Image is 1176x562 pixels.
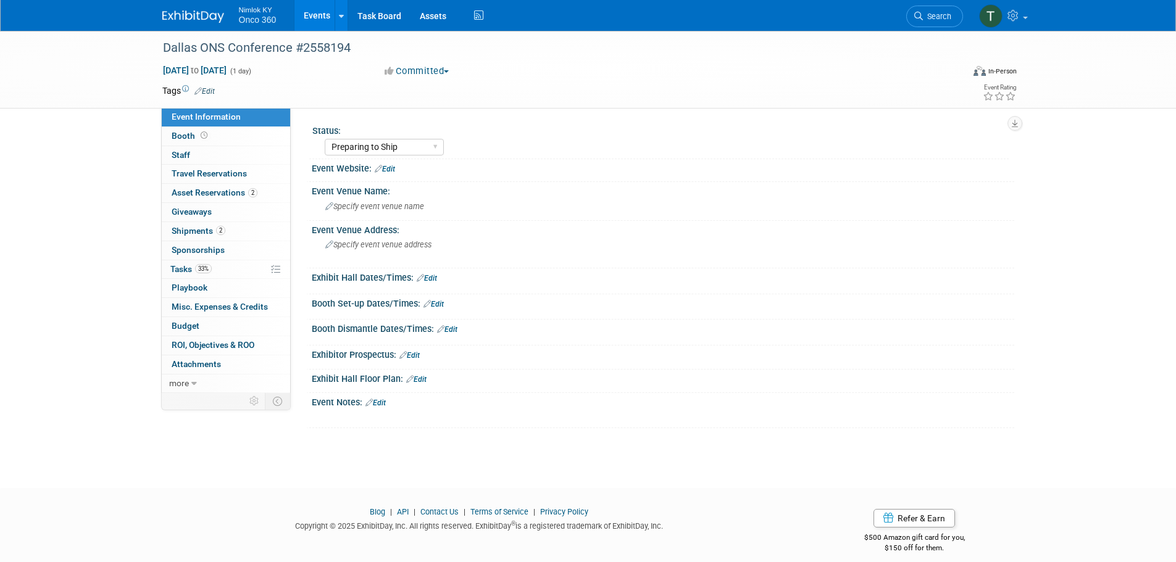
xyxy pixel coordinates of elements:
[387,507,395,516] span: |
[170,264,212,274] span: Tasks
[325,202,424,211] span: Specify event venue name
[312,393,1014,409] div: Event Notes:
[312,268,1014,284] div: Exhibit Hall Dates/Times:
[815,524,1014,553] div: $500 Amazon gift card for you,
[265,393,290,409] td: Toggle Event Tabs
[162,241,290,260] a: Sponsorships
[411,507,419,516] span: |
[815,543,1014,553] div: $150 off for them.
[162,127,290,146] a: Booth
[162,85,215,97] td: Tags
[172,283,207,292] span: Playbook
[172,188,257,197] span: Asset Reservations
[988,67,1017,76] div: In-Person
[172,168,247,178] span: Travel Reservations
[162,374,290,393] a: more
[229,67,251,75] span: (1 day)
[397,507,409,516] a: API
[417,274,437,283] a: Edit
[312,159,1014,175] div: Event Website:
[172,245,225,255] span: Sponsorships
[906,6,963,27] a: Search
[380,65,454,78] button: Committed
[470,507,528,516] a: Terms of Service
[420,507,459,516] a: Contact Us
[423,300,444,308] a: Edit
[312,221,1014,236] div: Event Venue Address:
[540,507,588,516] a: Privacy Policy
[983,85,1016,91] div: Event Rating
[239,15,277,25] span: Onco 360
[890,64,1017,83] div: Event Format
[162,279,290,297] a: Playbook
[162,108,290,126] a: Event Information
[189,65,201,75] span: to
[172,302,268,312] span: Misc. Expenses & Credits
[162,65,227,76] span: [DATE] [DATE]
[325,240,432,249] span: Specify event venue address
[312,320,1014,336] div: Booth Dismantle Dates/Times:
[312,294,1014,310] div: Booth Set-up Dates/Times:
[162,355,290,374] a: Attachments
[172,112,241,122] span: Event Information
[248,188,257,197] span: 2
[172,359,221,369] span: Attachments
[312,122,1009,137] div: Status:
[162,336,290,355] a: ROI, Objectives & ROO
[370,507,385,516] a: Blog
[406,375,427,384] a: Edit
[312,182,1014,197] div: Event Venue Name:
[172,321,199,331] span: Budget
[162,203,290,221] a: Giveaways
[365,399,386,407] a: Edit
[461,507,469,516] span: |
[239,2,277,15] span: Nimlok KY
[162,298,290,316] a: Misc. Expenses & Credits
[169,378,189,388] span: more
[172,131,210,141] span: Booth
[437,325,457,334] a: Edit
[216,226,225,235] span: 2
[162,317,290,336] a: Budget
[312,345,1014,362] div: Exhibitor Prospectus:
[511,520,515,527] sup: ®
[375,165,395,173] a: Edit
[162,146,290,165] a: Staff
[162,10,224,23] img: ExhibitDay
[162,184,290,202] a: Asset Reservations2
[194,87,215,96] a: Edit
[172,340,254,350] span: ROI, Objectives & ROO
[162,165,290,183] a: Travel Reservations
[195,264,212,273] span: 33%
[172,207,212,217] span: Giveaways
[162,260,290,279] a: Tasks33%
[979,4,1003,28] img: Tim Bugaile
[399,351,420,360] a: Edit
[312,370,1014,386] div: Exhibit Hall Floor Plan:
[244,393,265,409] td: Personalize Event Tab Strip
[874,509,955,527] a: Refer & Earn
[172,150,190,160] span: Staff
[198,131,210,140] span: Booth not reserved yet
[172,226,225,236] span: Shipments
[159,37,945,59] div: Dallas ONS Conference #2558194
[974,66,986,76] img: Format-Inperson.png
[162,518,797,532] div: Copyright © 2025 ExhibitDay, Inc. All rights reserved. ExhibitDay is a registered trademark of Ex...
[530,507,538,516] span: |
[162,222,290,241] a: Shipments2
[923,12,951,21] span: Search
